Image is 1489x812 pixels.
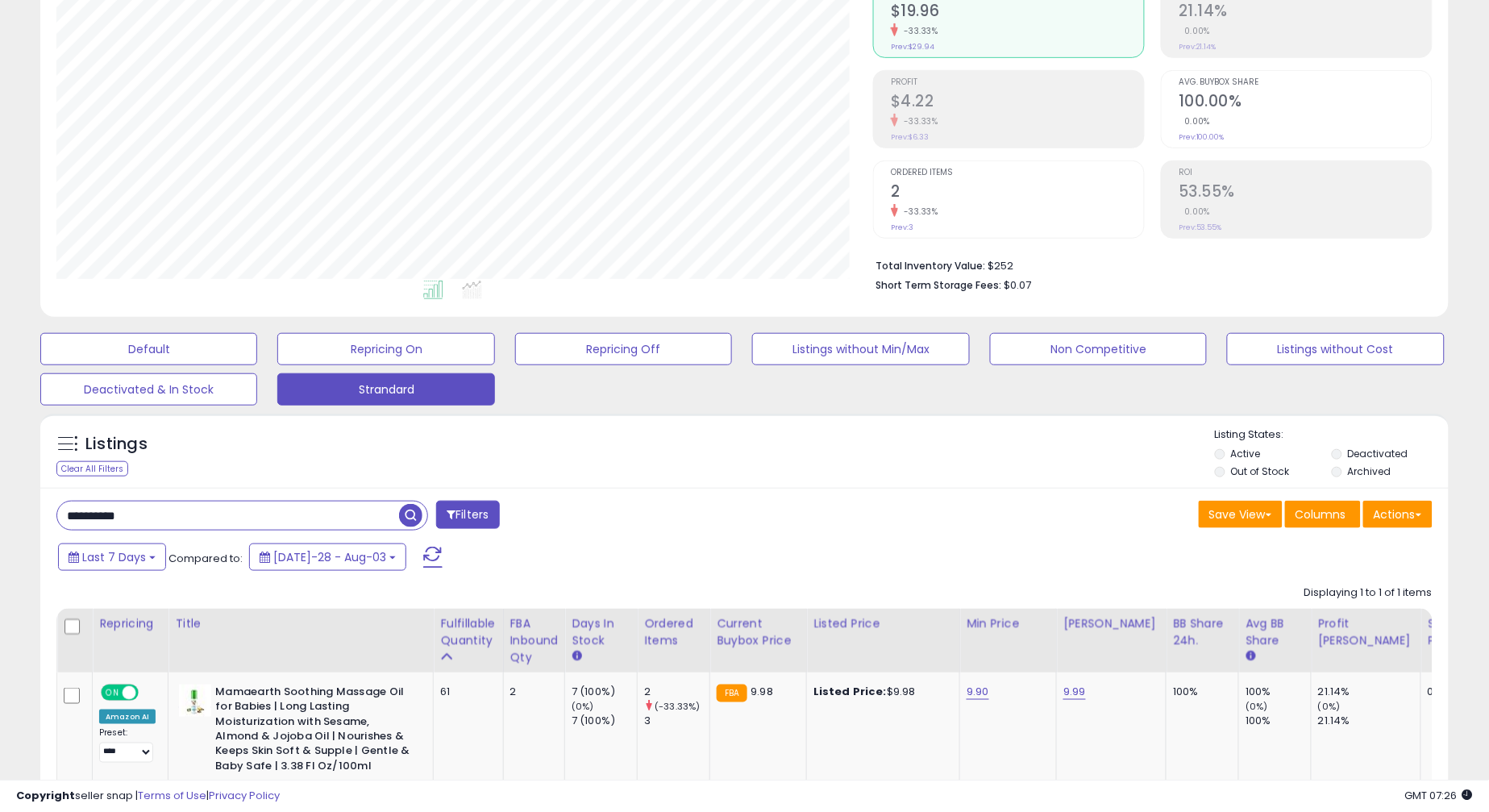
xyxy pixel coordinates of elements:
span: Profit [891,78,1144,87]
span: Last 7 Days [82,549,146,565]
small: FBA [717,685,747,702]
strong: Copyright [16,788,75,803]
div: 7 (100%) [572,714,637,728]
small: Prev: 53.55% [1179,223,1222,232]
b: Listed Price: [813,684,887,699]
div: 2 [644,685,709,699]
div: Min Price [967,615,1050,632]
button: Columns [1285,501,1361,528]
button: Default [40,333,257,365]
span: Avg. Buybox Share [1179,78,1432,87]
small: Prev: $29.94 [891,42,934,52]
button: Strandard [277,373,494,406]
div: Avg BB Share [1246,615,1304,649]
b: Mamaearth Soothing Massage Oil for Babies | Long Lasting Moisturization with Sesame, Almond & Joj... [215,685,411,778]
button: Deactivated & In Stock [40,373,257,406]
h2: $4.22 [891,92,1144,114]
span: 9.98 [751,684,774,699]
div: Amazon AI [99,710,156,724]
div: 61 [440,685,490,699]
button: Non Competitive [990,333,1207,365]
label: Archived [1348,464,1391,478]
h2: 100.00% [1179,92,1432,114]
a: Terms of Use [138,788,206,803]
span: 2025-08-11 07:26 GMT [1405,788,1473,803]
b: Total Inventory Value: [876,259,985,273]
h2: $19.96 [891,2,1144,23]
small: Prev: 21.14% [1179,42,1217,52]
div: 21.14% [1318,685,1420,699]
span: ROI [1179,169,1432,177]
div: FBA inbound Qty [510,615,559,666]
div: Repricing [99,615,161,632]
small: 0.00% [1179,115,1211,127]
label: Out of Stock [1231,464,1290,478]
span: Columns [1296,506,1346,523]
div: 2 [510,685,553,699]
div: Title [175,615,426,632]
div: $9.98 [813,685,947,699]
div: 100% [1246,685,1311,699]
small: (0%) [572,700,594,713]
div: 21.14% [1318,714,1420,728]
h2: 2 [891,182,1144,204]
div: 100% [1173,685,1226,699]
button: [DATE]-28 - Aug-03 [249,543,406,571]
small: Avg BB Share. [1246,649,1255,664]
div: 0.00 [1428,685,1454,699]
div: Current Buybox Price [717,615,800,649]
b: Short Term Storage Fees: [876,278,1001,292]
small: (-33.33%) [655,700,700,713]
div: Fulfillable Quantity [440,615,496,649]
p: Listing States: [1215,427,1449,443]
span: $0.07 [1004,277,1031,293]
div: 3 [644,714,709,728]
div: Ship Price [1428,615,1460,649]
a: 9.90 [967,684,989,700]
h2: 21.14% [1179,2,1432,23]
button: Last 7 Days [58,543,166,571]
small: Days In Stock. [572,649,581,664]
div: seller snap | | [16,789,280,804]
small: -33.33% [898,206,938,218]
div: Preset: [99,727,156,764]
button: Listings without Min/Max [752,333,969,365]
button: Save View [1199,501,1283,528]
a: Privacy Policy [209,788,280,803]
span: Ordered Items [891,169,1144,177]
div: Displaying 1 to 1 of 1 items [1304,585,1433,601]
small: (0%) [1318,700,1341,713]
span: [DATE]-28 - Aug-03 [273,549,386,565]
div: [PERSON_NAME] [1063,615,1159,632]
h2: 53.55% [1179,182,1432,204]
button: Listings without Cost [1227,333,1444,365]
small: (0%) [1246,700,1268,713]
small: Prev: $6.33 [891,132,929,142]
h5: Listings [85,433,148,456]
button: Repricing Off [515,333,732,365]
label: Active [1231,447,1261,460]
small: -33.33% [898,115,938,127]
label: Deactivated [1348,447,1408,460]
small: 0.00% [1179,206,1211,218]
div: Profit [PERSON_NAME] [1318,615,1414,649]
small: 0.00% [1179,25,1211,37]
img: 41n8iof1VVL._SL40_.jpg [179,685,211,717]
div: 7 (100%) [572,685,637,699]
button: Actions [1363,501,1433,528]
div: Listed Price [813,615,953,632]
li: $252 [876,255,1420,274]
small: Prev: 3 [891,223,913,232]
button: Filters [436,501,499,529]
div: Days In Stock [572,615,630,649]
div: Ordered Items [644,615,703,649]
small: -33.33% [898,25,938,37]
button: Repricing On [277,333,494,365]
span: ON [102,685,123,699]
div: 100% [1246,714,1311,728]
a: 9.99 [1063,684,1086,700]
small: Prev: 100.00% [1179,132,1225,142]
span: Compared to: [168,551,243,566]
span: OFF [136,685,162,699]
div: Clear All Filters [56,461,128,477]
